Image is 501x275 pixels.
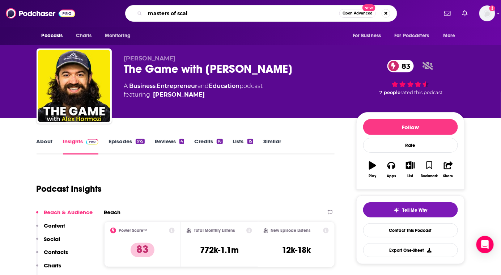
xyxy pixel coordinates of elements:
span: 83 [395,60,414,72]
button: Reach & Audience [36,209,93,222]
span: New [362,4,375,11]
span: and [198,82,209,89]
button: Contacts [36,249,68,262]
h2: New Episode Listens [271,228,311,233]
button: Play [363,157,382,183]
button: open menu [100,29,140,43]
a: Episodes975 [109,138,144,155]
span: Podcasts [42,31,63,41]
h3: 12k-18k [282,245,311,255]
div: 4 [179,139,184,144]
p: Contacts [44,249,68,255]
span: , [156,82,157,89]
p: 83 [131,243,154,257]
div: Play [369,174,376,178]
h2: Reach [104,209,121,216]
div: List [408,174,413,178]
button: open menu [37,29,72,43]
span: Tell Me Why [402,207,427,213]
img: tell me why sparkle [394,207,399,213]
img: User Profile [479,5,495,21]
span: Charts [76,31,92,41]
a: About [37,138,53,155]
span: Logged in as Goodboy8 [479,5,495,21]
a: Similar [263,138,281,155]
p: Charts [44,262,61,269]
button: Apps [382,157,401,183]
div: 975 [136,139,144,144]
span: featuring [124,90,263,99]
span: rated this podcast [400,90,442,95]
h1: Podcast Insights [37,183,102,194]
button: Export One-Sheet [363,243,458,257]
div: Open Intercom Messenger [476,236,494,253]
h3: 772k-1.1m [200,245,239,255]
span: Open Advanced [343,12,373,15]
button: Bookmark [420,157,439,183]
svg: Add a profile image [489,5,495,11]
img: The Game with Alex Hormozi [38,50,110,122]
p: Reach & Audience [44,209,93,216]
button: open menu [348,29,390,43]
button: tell me why sparkleTell Me Why [363,202,458,217]
span: Monitoring [105,31,131,41]
input: Search podcasts, credits, & more... [145,8,339,19]
div: Bookmark [421,174,438,178]
h2: Total Monthly Listens [194,228,235,233]
a: 83 [387,60,414,72]
button: Show profile menu [479,5,495,21]
button: Content [36,222,65,236]
span: 7 people [379,90,400,95]
button: Share [439,157,458,183]
div: Share [443,174,453,178]
a: Entrepreneur [157,82,198,89]
a: Lists15 [233,138,253,155]
p: Content [44,222,65,229]
img: Podchaser Pro [86,139,99,145]
span: More [443,31,455,41]
div: 16 [217,139,222,144]
a: Show notifications dropdown [459,7,471,20]
a: Education [209,82,240,89]
button: open menu [438,29,464,43]
button: Follow [363,119,458,135]
a: Business [130,82,156,89]
a: Credits16 [194,138,222,155]
button: List [401,157,420,183]
a: Charts [72,29,96,43]
h2: Power Score™ [119,228,147,233]
button: Open AdvancedNew [339,9,376,18]
button: Social [36,236,60,249]
a: Contact This Podcast [363,223,458,237]
a: Show notifications dropdown [441,7,454,20]
span: For Podcasters [395,31,429,41]
span: [PERSON_NAME] [124,55,176,62]
div: 83 7 peoplerated this podcast [356,55,465,100]
a: InsightsPodchaser Pro [63,138,99,155]
a: Reviews4 [155,138,184,155]
p: Social [44,236,60,242]
div: A podcast [124,82,263,99]
span: For Business [353,31,381,41]
div: 15 [247,139,253,144]
div: Rate [363,138,458,153]
button: open menu [390,29,440,43]
div: [PERSON_NAME] [153,90,205,99]
div: Apps [387,174,396,178]
img: Podchaser - Follow, Share and Rate Podcasts [6,7,75,20]
div: Search podcasts, credits, & more... [125,5,397,22]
